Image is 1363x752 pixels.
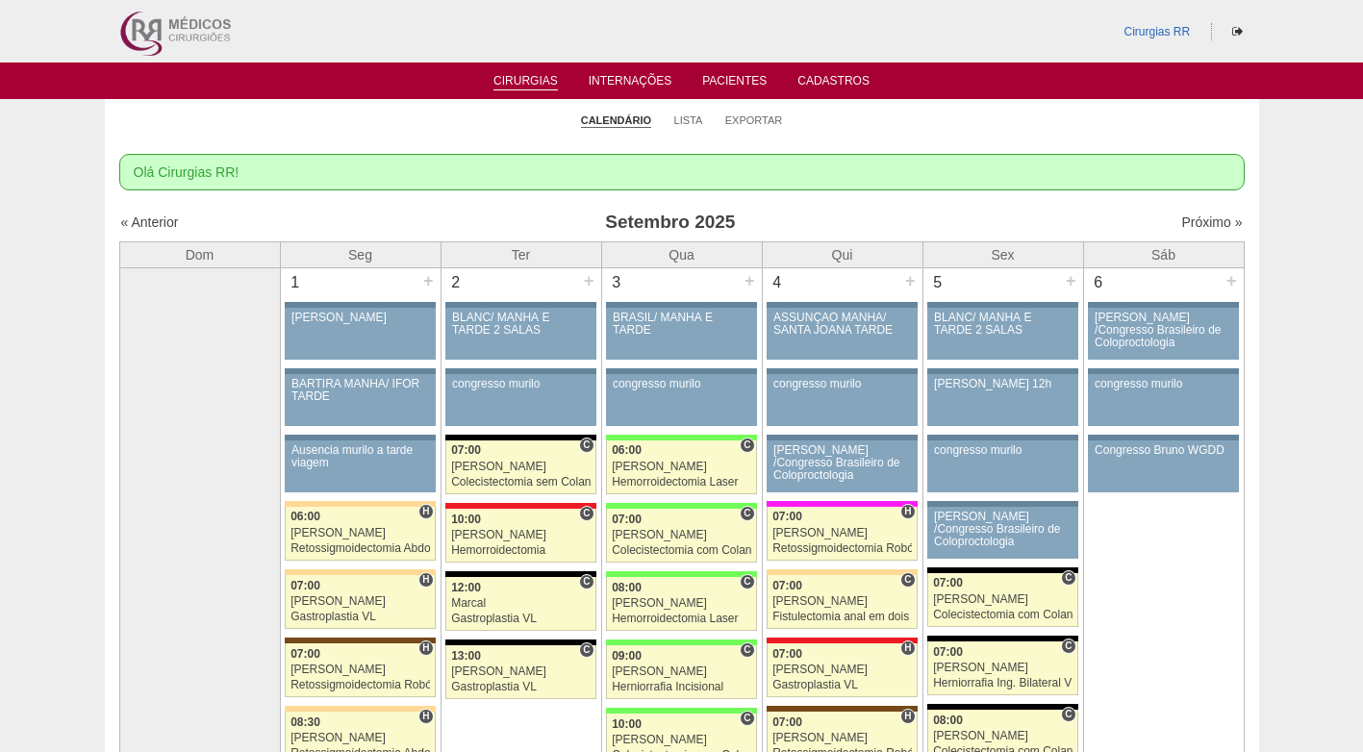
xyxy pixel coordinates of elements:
[740,711,754,726] span: Consultório
[451,649,481,663] span: 13:00
[740,506,754,521] span: Consultório
[285,440,435,492] a: Ausencia murilo a tarde viagem
[767,308,917,360] a: ASSUNÇÃO MANHÃ/ SANTA JOANA TARDE
[445,302,595,308] div: Key: Aviso
[1061,570,1075,586] span: Consultório
[1088,435,1238,440] div: Key: Aviso
[418,640,433,656] span: Hospital
[612,581,642,594] span: 08:00
[445,509,595,563] a: C 10:00 [PERSON_NAME] Hemorroidectomia
[290,715,320,729] span: 08:30
[767,569,917,575] div: Key: Bartira
[445,639,595,645] div: Key: Blanc
[927,501,1077,507] div: Key: Aviso
[290,510,320,523] span: 06:00
[451,529,591,541] div: [PERSON_NAME]
[281,268,311,297] div: 1
[900,640,915,656] span: Hospital
[927,636,1077,641] div: Key: Blanc
[927,374,1077,426] a: [PERSON_NAME] 12h
[772,595,912,608] div: [PERSON_NAME]
[922,241,1083,267] th: Sex
[119,241,280,267] th: Dom
[773,444,911,483] div: [PERSON_NAME] /Congresso Brasileiro de Coloproctologia
[420,268,437,293] div: +
[773,312,911,337] div: ASSUNÇÃO MANHÃ/ SANTA JOANA TARDE
[927,567,1077,573] div: Key: Blanc
[773,378,911,390] div: congresso murilo
[1063,268,1079,293] div: +
[451,581,481,594] span: 12:00
[1083,241,1244,267] th: Sáb
[606,374,756,426] a: congresso murilo
[934,444,1072,457] div: congresso murilo
[451,665,591,678] div: [PERSON_NAME]
[606,509,756,563] a: C 07:00 [PERSON_NAME] Colecistectomia com Colangiografia VL
[1224,268,1240,293] div: +
[933,662,1073,674] div: [PERSON_NAME]
[589,74,672,93] a: Internações
[612,613,751,625] div: Hemorroidectomia Laser
[612,544,751,557] div: Colecistectomia com Colangiografia VL
[290,527,430,539] div: [PERSON_NAME]
[1181,214,1242,230] a: Próximo »
[612,476,751,489] div: Hemorroidectomia Laser
[772,679,912,691] div: Gastroplastia VL
[772,579,802,592] span: 07:00
[612,681,751,693] div: Herniorrafia Incisional
[445,440,595,494] a: C 07:00 [PERSON_NAME] Colecistectomia sem Colangiografia VL
[900,572,915,588] span: Consultório
[933,714,963,727] span: 08:00
[797,74,870,93] a: Cadastros
[285,575,435,629] a: H 07:00 [PERSON_NAME] Gastroplastia VL
[445,308,595,360] a: BLANC/ MANHÃ E TARDE 2 SALAS
[452,312,590,337] div: BLANC/ MANHÃ E TARDE 2 SALAS
[933,593,1073,606] div: [PERSON_NAME]
[772,611,912,623] div: Fistulectomia anal em dois tempos
[927,435,1077,440] div: Key: Aviso
[285,374,435,426] a: BARTIRA MANHÃ/ IFOR TARDE
[900,709,915,724] span: Hospital
[579,438,593,453] span: Consultório
[902,268,919,293] div: +
[285,501,435,507] div: Key: Bartira
[1084,268,1114,297] div: 6
[451,681,591,693] div: Gastroplastia VL
[927,573,1077,627] a: C 07:00 [PERSON_NAME] Colecistectomia com Colangiografia VL
[725,113,783,127] a: Exportar
[933,576,963,589] span: 07:00
[451,513,481,526] span: 10:00
[290,732,430,744] div: [PERSON_NAME]
[1061,707,1075,722] span: Consultório
[285,308,435,360] a: [PERSON_NAME]
[933,730,1073,742] div: [PERSON_NAME]
[927,641,1077,695] a: C 07:00 [PERSON_NAME] Herniorrafia Ing. Bilateral VL
[934,511,1072,549] div: [PERSON_NAME] /Congresso Brasileiro de Coloproctologia
[442,268,471,297] div: 2
[762,241,922,267] th: Qui
[418,504,433,519] span: Hospital
[291,378,429,403] div: BARTIRA MANHÃ/ IFOR TARDE
[612,734,751,746] div: [PERSON_NAME]
[772,527,912,539] div: [PERSON_NAME]
[579,506,593,521] span: Consultório
[290,595,430,608] div: [PERSON_NAME]
[121,214,179,230] a: « Anterior
[602,268,632,297] div: 3
[612,513,642,526] span: 07:00
[1095,312,1232,350] div: [PERSON_NAME] /Congresso Brasileiro de Coloproctologia
[927,440,1077,492] a: congresso murilo
[1232,26,1243,38] i: Sair
[702,74,767,93] a: Pacientes
[612,529,751,541] div: [PERSON_NAME]
[767,507,917,561] a: H 07:00 [PERSON_NAME] Retossigmoidectomia Robótica
[763,268,793,297] div: 4
[1088,308,1238,360] a: [PERSON_NAME] /Congresso Brasileiro de Coloproctologia
[606,639,756,645] div: Key: Brasil
[606,440,756,494] a: C 06:00 [PERSON_NAME] Hemorroidectomia Laser
[451,613,591,625] div: Gastroplastia VL
[285,302,435,308] div: Key: Aviso
[418,572,433,588] span: Hospital
[445,571,595,577] div: Key: Blanc
[923,268,953,297] div: 5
